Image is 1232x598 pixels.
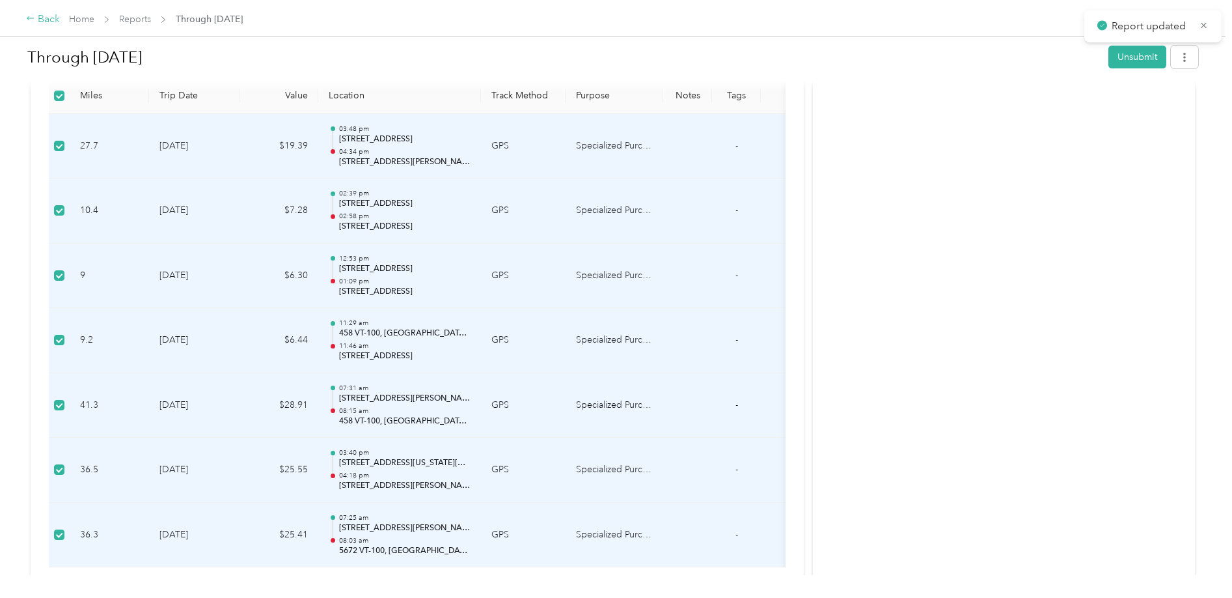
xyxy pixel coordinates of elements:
td: GPS [481,373,566,438]
p: 04:34 pm [339,147,471,156]
span: - [735,205,738,216]
a: Reports [119,14,151,25]
p: 02:58 pm [339,212,471,221]
p: [STREET_ADDRESS] [339,221,471,233]
td: GPS [481,438,566,503]
td: [DATE] [149,178,240,244]
p: 458 VT-100, [GEOGRAPHIC_DATA], [GEOGRAPHIC_DATA] [339,328,471,339]
span: - [735,140,738,151]
iframe: Everlance-gr Chat Button Frame [1159,525,1232,598]
td: [DATE] [149,244,240,309]
p: [STREET_ADDRESS] [339,198,471,210]
td: Specialized Purchasing Consultants [566,438,663,503]
td: 41.3 [70,373,149,438]
td: Specialized Purchasing Consultants [566,244,663,309]
th: Notes [663,78,712,114]
td: [DATE] [149,373,240,438]
a: Home [69,14,94,25]
td: GPS [481,178,566,244]
p: [STREET_ADDRESS] [339,286,471,298]
td: Specialized Purchasing Consultants [566,373,663,438]
th: Purpose [566,78,663,114]
td: GPS [481,244,566,309]
td: $25.41 [240,503,318,568]
span: - [735,464,738,475]
p: 07:31 am [339,384,471,393]
h1: Through July 24, 2025 [27,42,1099,73]
span: - [735,270,738,281]
td: [DATE] [149,503,240,568]
p: 11:46 am [339,341,471,350]
span: - [735,334,738,345]
p: [STREET_ADDRESS] [339,134,471,145]
p: 04:18 pm [339,471,471,480]
td: GPS [481,114,566,179]
p: 03:40 pm [339,448,471,457]
th: Miles [70,78,149,114]
td: 36.3 [70,503,149,568]
td: $19.39 [240,114,318,179]
p: 11:29 am [339,319,471,328]
th: Location [318,78,481,114]
td: Specialized Purchasing Consultants [566,308,663,373]
td: [DATE] [149,308,240,373]
p: 12:53 pm [339,254,471,263]
p: [STREET_ADDRESS][PERSON_NAME] [339,522,471,534]
span: Through [DATE] [176,12,243,26]
th: Tags [712,78,761,114]
p: 02:39 pm [339,189,471,198]
td: $6.44 [240,308,318,373]
p: 01:09 pm [339,277,471,286]
p: [STREET_ADDRESS] [339,263,471,275]
p: [STREET_ADDRESS][US_STATE][US_STATE] [339,457,471,469]
p: [STREET_ADDRESS] [339,350,471,362]
p: [STREET_ADDRESS][PERSON_NAME][PERSON_NAME][PERSON_NAME] [339,156,471,168]
span: - [735,399,738,410]
td: $7.28 [240,178,318,244]
p: 5672 VT-100, [GEOGRAPHIC_DATA], [GEOGRAPHIC_DATA] [339,545,471,557]
td: 10.4 [70,178,149,244]
th: Track Method [481,78,566,114]
td: $28.91 [240,373,318,438]
td: $6.30 [240,244,318,309]
td: Specialized Purchasing Consultants [566,178,663,244]
td: 9.2 [70,308,149,373]
td: GPS [481,503,566,568]
td: $25.55 [240,438,318,503]
td: Specialized Purchasing Consultants [566,114,663,179]
td: 36.5 [70,438,149,503]
p: [STREET_ADDRESS][PERSON_NAME] [339,393,471,405]
p: 458 VT-100, [GEOGRAPHIC_DATA], [GEOGRAPHIC_DATA] [339,416,471,427]
p: 03:48 pm [339,124,471,134]
span: - [735,529,738,540]
p: 08:03 am [339,536,471,545]
td: GPS [481,308,566,373]
td: [DATE] [149,438,240,503]
div: Back [26,12,60,27]
td: 27.7 [70,114,149,179]
td: [DATE] [149,114,240,179]
td: 9 [70,244,149,309]
th: Value [240,78,318,114]
p: 07:25 am [339,513,471,522]
p: Report updated [1112,18,1190,35]
th: Trip Date [149,78,240,114]
td: Specialized Purchasing Consultants [566,503,663,568]
p: 08:15 am [339,406,471,416]
p: [STREET_ADDRESS][PERSON_NAME][US_STATE] [339,480,471,492]
button: Unsubmit [1108,46,1166,68]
